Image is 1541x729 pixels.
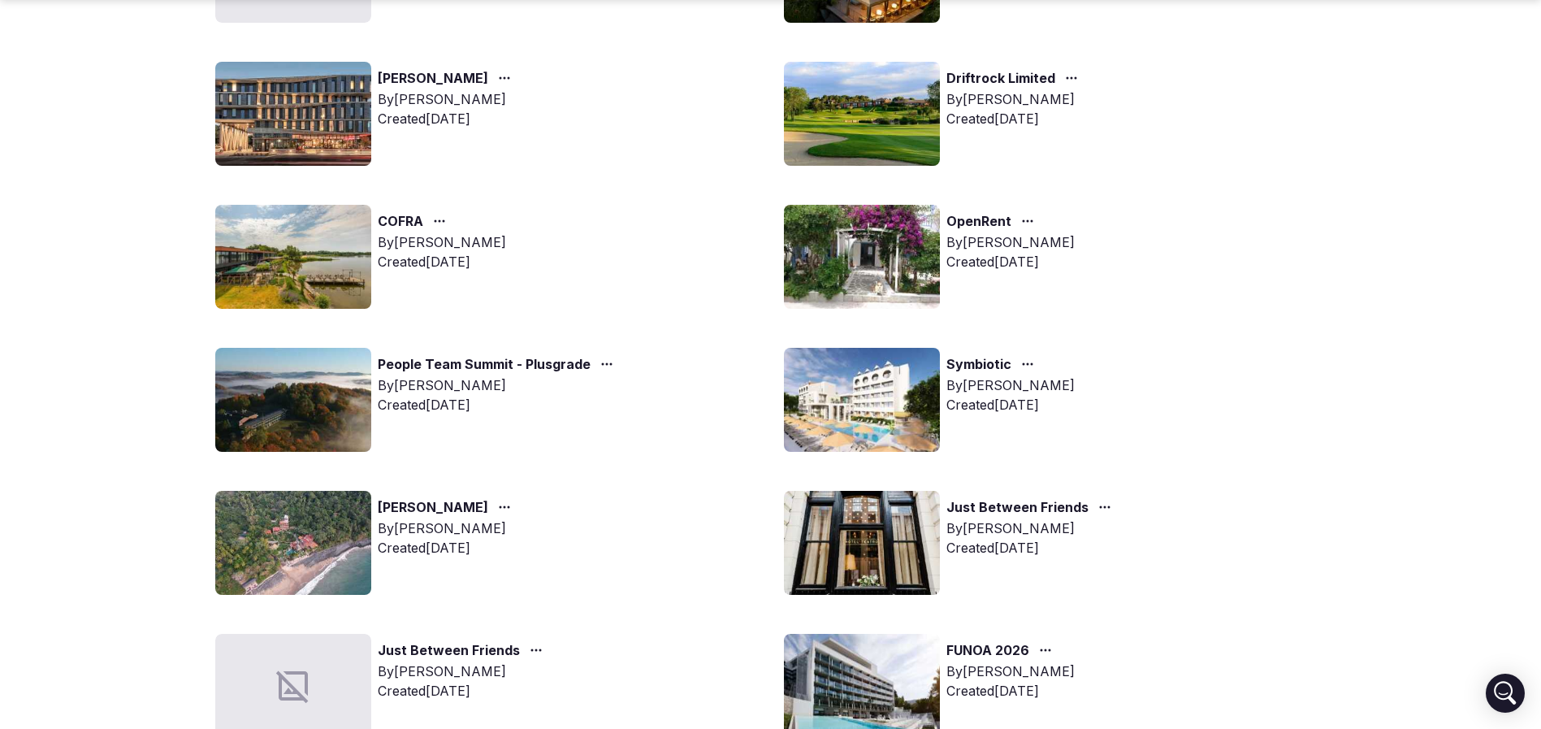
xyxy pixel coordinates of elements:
div: By [PERSON_NAME] [946,519,1118,538]
div: Open Intercom Messenger [1486,674,1525,713]
div: Created [DATE] [946,538,1118,558]
a: People Team Summit - Plusgrade [378,354,591,375]
img: Top retreat image for the retreat: COFRA [215,205,371,309]
div: Created [DATE] [946,395,1075,414]
a: FUNOA 2026 [946,640,1029,662]
div: Created [DATE] [378,395,620,414]
div: By [PERSON_NAME] [946,662,1075,681]
img: Top retreat image for the retreat: OpenRent [784,205,940,309]
a: COFRA [378,211,423,232]
a: [PERSON_NAME] [378,497,488,519]
img: Top retreat image for the retreat: Just Between Friends [784,491,940,595]
div: Created [DATE] [378,252,506,271]
a: [PERSON_NAME] [378,68,488,89]
img: Top retreat image for the retreat: Driftrock Limited [784,62,940,166]
img: Top retreat image for the retreat: People Team Summit - Plusgrade [215,348,371,452]
a: Driftrock Limited [946,68,1055,89]
div: By [PERSON_NAME] [378,89,517,109]
img: Top retreat image for the retreat: Marit Lloyd [215,62,371,166]
div: Created [DATE] [946,681,1075,701]
img: Top retreat image for the retreat: Nam Nidhan Khalsa [215,491,371,595]
div: Created [DATE] [946,252,1075,271]
div: By [PERSON_NAME] [378,232,506,252]
div: Created [DATE] [378,538,517,558]
div: By [PERSON_NAME] [378,375,620,395]
div: By [PERSON_NAME] [946,232,1075,252]
div: By [PERSON_NAME] [946,89,1084,109]
a: Just Between Friends [378,640,520,662]
img: Top retreat image for the retreat: Symbiotic [784,348,940,452]
div: By [PERSON_NAME] [378,519,517,538]
div: Created [DATE] [946,109,1084,128]
div: Created [DATE] [378,109,517,128]
a: Just Between Friends [946,497,1089,519]
a: OpenRent [946,211,1011,232]
a: Symbiotic [946,354,1011,375]
div: By [PERSON_NAME] [378,662,549,681]
div: Created [DATE] [378,681,549,701]
div: By [PERSON_NAME] [946,375,1075,395]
